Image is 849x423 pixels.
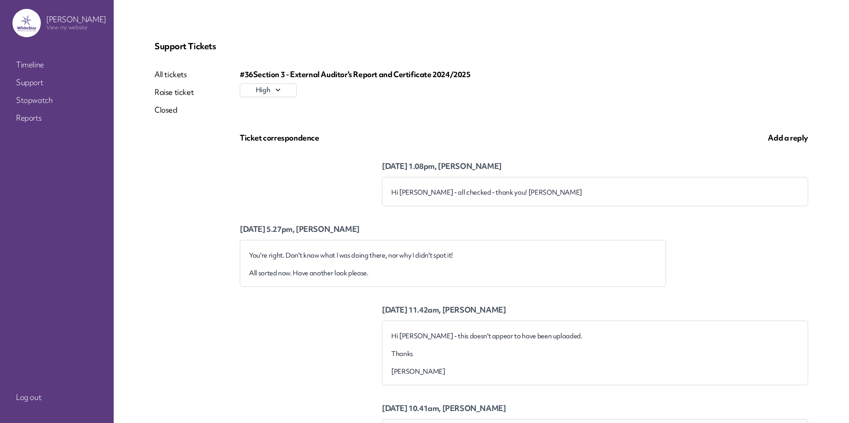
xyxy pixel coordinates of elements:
a: Stopwatch [12,92,101,108]
div: #36 Section 3 - External Auditor's Report and Certificate 2024/2025 [240,69,808,80]
a: Timeline [12,57,101,73]
a: All tickets [155,69,194,80]
p: [PERSON_NAME] [46,15,106,24]
a: Support [12,74,101,90]
p: [DATE] 5.27pm, [PERSON_NAME] [240,224,666,235]
a: Log out [12,389,101,405]
a: Reports [12,110,101,126]
p: Support Tickets [155,41,808,51]
p: [PERSON_NAME] [391,367,799,376]
p: Thanks [391,349,799,358]
p: Hi [PERSON_NAME] - all checked - thank you! [PERSON_NAME] [391,188,799,197]
button: high [240,83,297,97]
p: All sorted now. Have another look please. [249,269,657,278]
a: View my website [46,23,87,31]
a: Raise ticket [155,87,194,98]
span: Add a reply [768,133,808,143]
p: You're right. Don't know what I was doing there, nor why I didn't spot it! [249,251,657,260]
p: Hi [PERSON_NAME] - this doesn't appear to have been uploaded. [391,332,799,341]
p: [DATE] 10.41am, [PERSON_NAME] [382,403,808,414]
a: Closed [155,105,194,115]
span: Ticket correspondence [240,133,319,143]
p: [DATE] 1.08pm, [PERSON_NAME] [382,161,808,172]
p: [DATE] 11.42am, [PERSON_NAME] [382,305,808,315]
div: Click to change priority [240,83,297,97]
